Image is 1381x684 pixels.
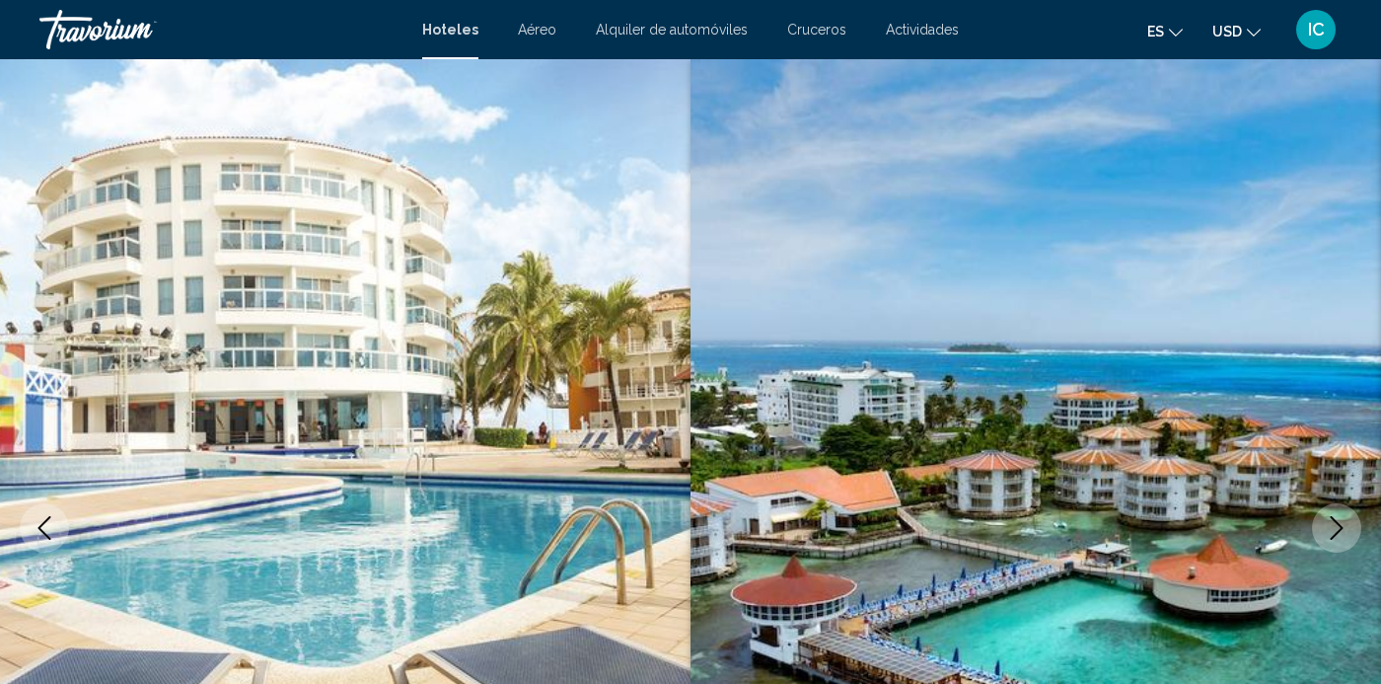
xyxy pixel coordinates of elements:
[787,22,846,38] a: Cruceros
[1308,20,1325,39] span: IC
[422,22,478,38] a: Hoteles
[1147,24,1164,39] span: es
[1212,24,1242,39] span: USD
[1312,503,1361,553] button: Next image
[20,503,69,553] button: Previous image
[886,22,959,38] a: Actividades
[518,22,556,38] a: Aéreo
[1212,17,1261,45] button: Change currency
[39,10,402,49] a: Travorium
[1147,17,1183,45] button: Change language
[596,22,748,38] a: Alquiler de automóviles
[1290,9,1342,50] button: User Menu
